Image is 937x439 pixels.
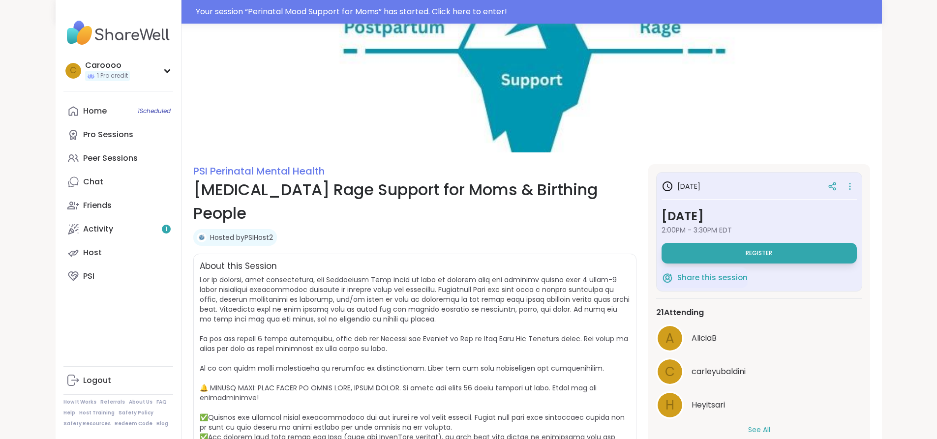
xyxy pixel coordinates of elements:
a: Referrals [100,399,125,406]
img: ShareWell Nav Logo [63,16,173,50]
a: PSI [63,264,173,288]
a: Logout [63,369,173,392]
span: 1 Scheduled [138,107,171,115]
a: Pro Sessions [63,123,173,146]
a: Redeem Code [115,420,152,427]
a: Chat [63,170,173,194]
h3: [DATE] [662,180,700,192]
h1: [MEDICAL_DATA] Rage Support for Moms & Birthing People [193,178,636,225]
img: Postpartum Rage Support for Moms & Birthing People cover image [181,24,882,152]
div: Logout [83,375,111,386]
span: c [665,362,675,381]
a: PSI Perinatal Mental Health [193,164,325,178]
h2: About this Session [200,260,277,273]
div: Caroooo [85,60,130,71]
a: Friends [63,194,173,217]
div: Friends [83,200,112,211]
div: Home [83,106,107,117]
span: 2:00PM - 3:30PM EDT [662,225,857,235]
a: Activity1 [63,217,173,241]
div: Your session “ Perinatal Mood Support for Moms ” has started. Click here to enter! [196,6,876,18]
a: Peer Sessions [63,146,173,170]
div: Peer Sessions [83,153,138,164]
a: Host [63,241,173,264]
img: ShareWell Logomark [662,272,673,284]
span: H [665,396,674,415]
span: AliciaB [692,332,717,344]
span: Heyitsari [692,399,725,411]
span: 21 Attending [656,307,704,319]
button: Share this session [662,267,748,288]
a: Blog [156,420,168,427]
a: Home1Scheduled [63,99,173,123]
a: Host Training [79,410,115,416]
div: Activity [83,224,113,234]
a: How It Works [63,399,96,406]
a: Hosted byPSIHost2 [210,233,273,242]
div: Chat [83,176,103,187]
h3: [DATE] [662,207,857,225]
div: Host [83,247,102,258]
a: Safety Resources [63,420,111,427]
a: AAliciaB [656,324,862,352]
a: HHeyitsari [656,391,862,419]
span: 1 [165,225,167,234]
a: FAQ [156,399,167,406]
a: ccarleyubaldini [656,358,862,385]
span: A [665,329,674,348]
span: Register [746,249,772,257]
div: Pro Sessions [83,129,133,140]
button: Register [662,243,857,263]
span: C [70,64,76,77]
span: 1 Pro credit [97,72,128,80]
span: carleyubaldini [692,366,746,378]
a: Help [63,410,75,416]
div: PSI [83,271,94,282]
span: Share this session [677,272,748,284]
button: See All [748,425,770,435]
a: About Us [129,399,152,406]
a: Safety Policy [119,410,153,416]
img: PSIHost2 [197,233,207,242]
